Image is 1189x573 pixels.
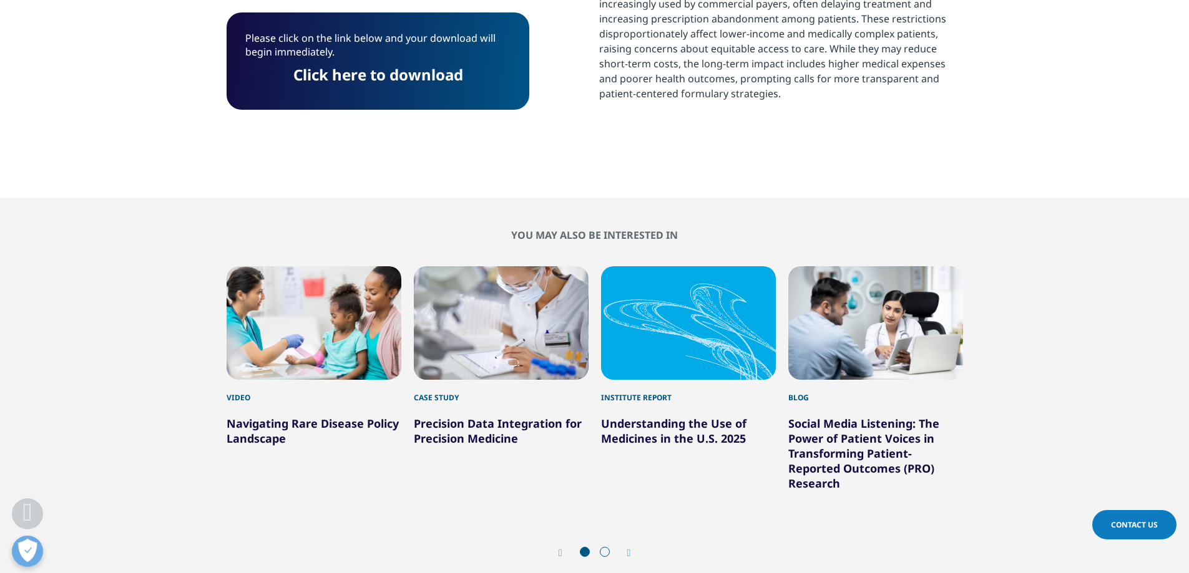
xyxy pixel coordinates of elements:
[414,416,582,446] a: Precision Data Integration for Precision Medicine
[559,547,575,559] div: Previous slide
[12,536,43,567] button: Open Preferences
[227,266,401,491] div: 1 / 6
[227,416,399,446] a: Navigating Rare Disease Policy Landscape
[601,416,746,446] a: Understanding the Use of Medicines in the U.S. 2025
[414,266,589,491] div: 2 / 6
[601,380,776,403] div: Institute Report
[601,266,776,491] div: 3 / 6
[245,31,511,68] p: Please click on the link below and your download will begin immediately.
[788,266,963,491] div: 4 / 6
[227,229,963,241] h2: You may also be interested in
[293,64,463,85] a: Click here to download
[414,380,589,403] div: Case Study
[615,547,631,559] div: Next slide
[1111,519,1158,530] span: Contact Us
[788,380,963,403] div: Blog
[227,380,401,403] div: Video
[788,416,939,491] a: Social Media Listening: The Power of Patient Voices in Transforming Patient-Reported Outcomes (PR...
[1092,510,1177,539] a: Contact Us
